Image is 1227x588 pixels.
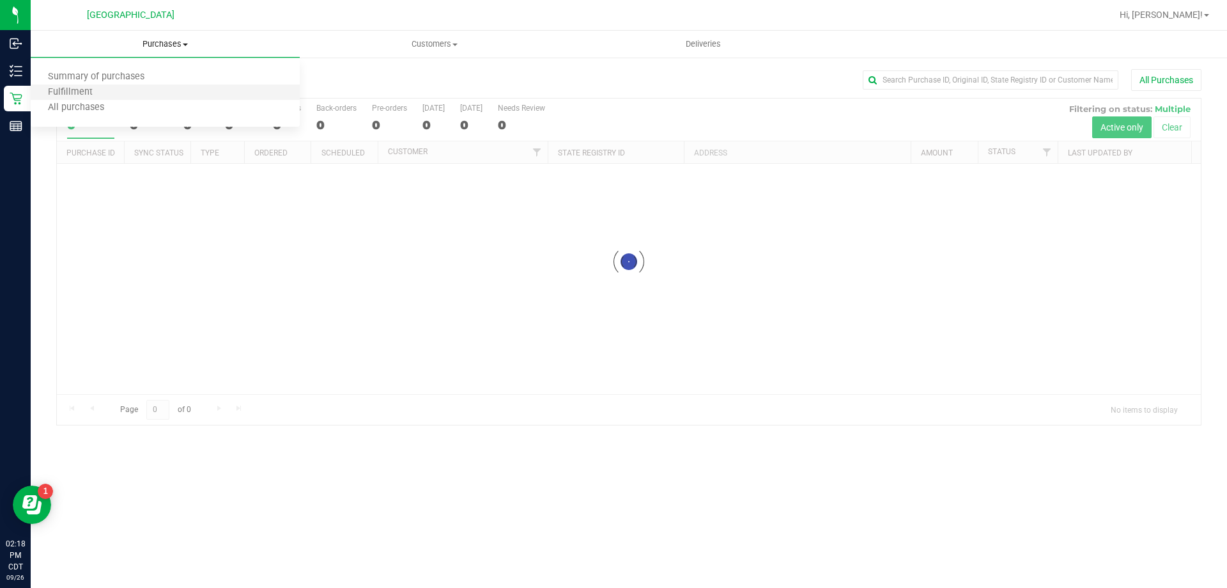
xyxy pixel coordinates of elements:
[10,120,22,132] inline-svg: Reports
[300,38,568,50] span: Customers
[13,486,51,524] iframe: Resource center
[31,102,121,113] span: All purchases
[6,538,25,573] p: 02:18 PM CDT
[1120,10,1203,20] span: Hi, [PERSON_NAME]!
[10,92,22,105] inline-svg: Retail
[569,31,838,58] a: Deliveries
[1131,69,1201,91] button: All Purchases
[863,70,1118,90] input: Search Purchase ID, Original ID, State Registry ID or Customer Name...
[668,38,738,50] span: Deliveries
[31,72,162,83] span: Summary of purchases
[31,38,300,50] span: Purchases
[10,37,22,50] inline-svg: Inbound
[31,31,300,58] a: Purchases Summary of purchases Fulfillment All purchases
[6,573,25,582] p: 09/26
[300,31,569,58] a: Customers
[38,484,53,499] iframe: Resource center unread badge
[31,87,110,98] span: Fulfillment
[87,10,174,20] span: [GEOGRAPHIC_DATA]
[10,65,22,77] inline-svg: Inventory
